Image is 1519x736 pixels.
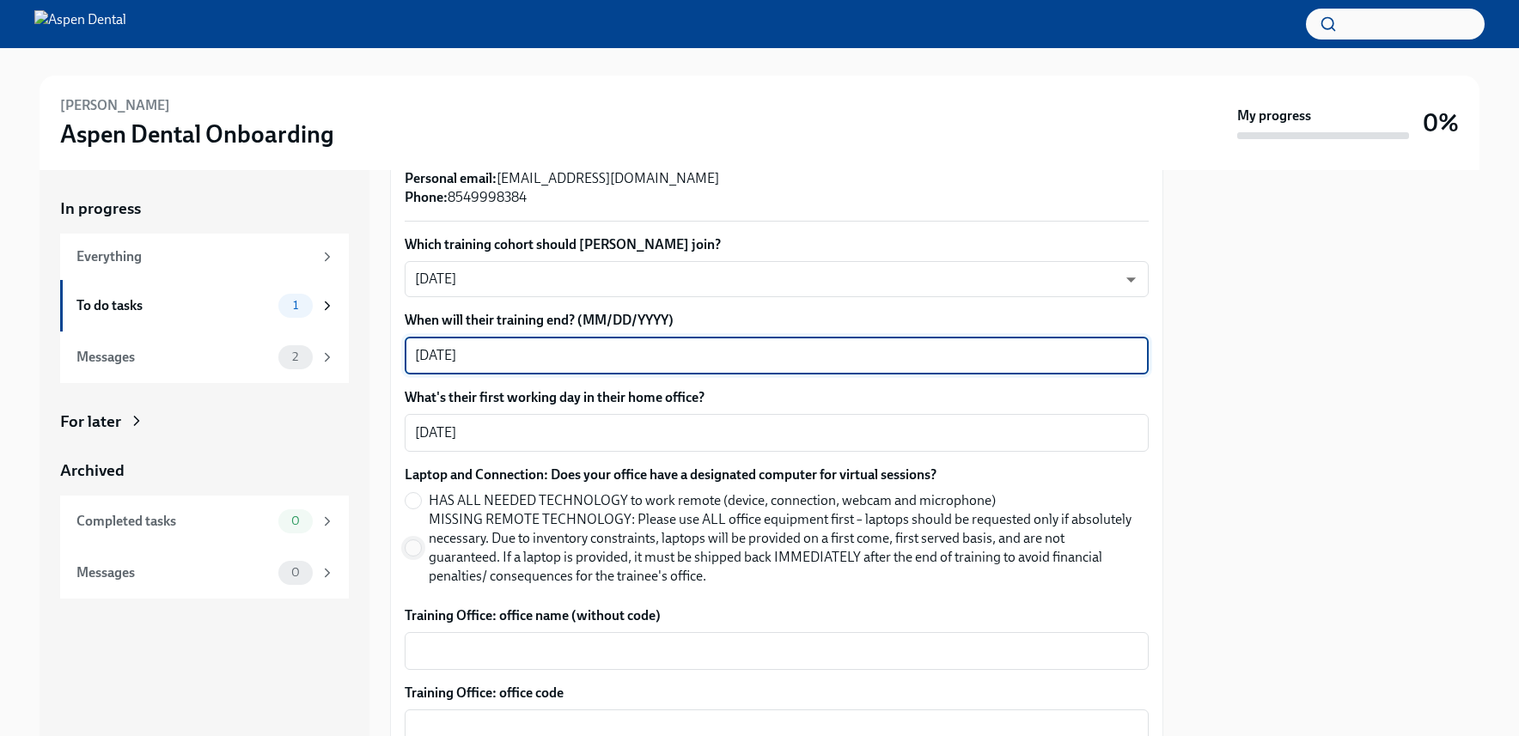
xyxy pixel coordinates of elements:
[60,280,349,332] a: To do tasks1
[76,247,313,266] div: Everything
[415,423,1138,443] textarea: [DATE]
[60,411,349,433] a: For later
[405,465,1149,484] label: Laptop and Connection: Does your office have a designated computer for virtual sessions?
[281,514,310,527] span: 0
[60,496,349,547] a: Completed tasks0
[60,119,334,149] h3: Aspen Dental Onboarding
[76,296,271,315] div: To do tasks
[415,345,1138,366] textarea: [DATE]
[405,606,1149,625] label: Training Office: office name (without code)
[34,10,126,38] img: Aspen Dental
[60,459,349,482] a: Archived
[60,411,121,433] div: For later
[282,350,308,363] span: 2
[76,348,271,367] div: Messages
[405,170,497,186] strong: Personal email:
[405,388,1149,407] label: What's their first working day in their home office?
[405,684,1149,703] label: Training Office: office code
[60,547,349,599] a: Messages0
[405,311,1149,330] label: When will their training end? (MM/DD/YYYY)
[76,512,271,531] div: Completed tasks
[405,189,448,205] strong: Phone:
[281,566,310,579] span: 0
[60,234,349,280] a: Everything
[429,491,996,510] span: HAS ALL NEEDED TECHNOLOGY to work remote (device, connection, webcam and microphone)
[429,510,1135,586] span: MISSING REMOTE TECHNOLOGY: Please use ALL office equipment first – laptops should be requested on...
[1237,106,1311,125] strong: My progress
[1423,107,1459,138] h3: 0%
[60,332,349,383] a: Messages2
[60,96,170,115] h6: [PERSON_NAME]
[283,299,308,312] span: 1
[60,198,349,220] a: In progress
[405,235,1149,254] label: Which training cohort should [PERSON_NAME] join?
[405,261,1149,297] div: [DATE]
[76,563,271,582] div: Messages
